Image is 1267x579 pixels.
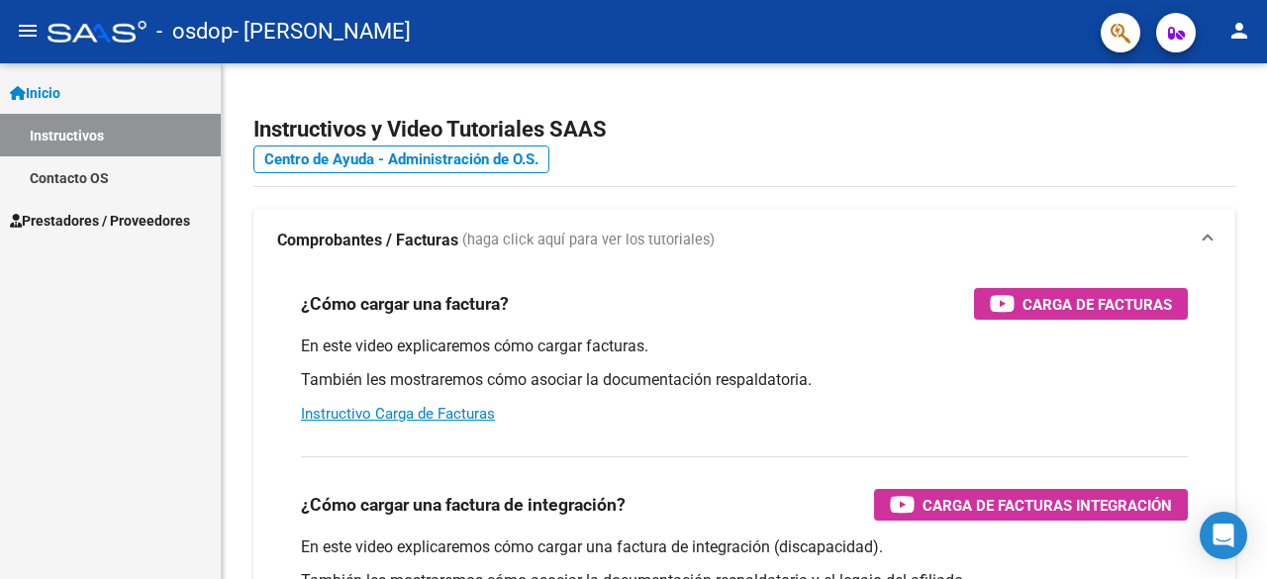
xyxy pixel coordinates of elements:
[1200,512,1247,559] div: Open Intercom Messenger
[233,10,411,53] span: - [PERSON_NAME]
[253,111,1235,148] h2: Instructivos y Video Tutoriales SAAS
[16,19,40,43] mat-icon: menu
[10,210,190,232] span: Prestadores / Proveedores
[301,405,495,423] a: Instructivo Carga de Facturas
[874,489,1188,521] button: Carga de Facturas Integración
[1227,19,1251,43] mat-icon: person
[10,82,60,104] span: Inicio
[1023,292,1172,317] span: Carga de Facturas
[277,230,458,251] strong: Comprobantes / Facturas
[301,290,509,318] h3: ¿Cómo cargar una factura?
[462,230,715,251] span: (haga click aquí para ver los tutoriales)
[301,336,1188,357] p: En este video explicaremos cómo cargar facturas.
[156,10,233,53] span: - osdop
[301,536,1188,558] p: En este video explicaremos cómo cargar una factura de integración (discapacidad).
[923,493,1172,518] span: Carga de Facturas Integración
[301,491,626,519] h3: ¿Cómo cargar una factura de integración?
[253,209,1235,272] mat-expansion-panel-header: Comprobantes / Facturas (haga click aquí para ver los tutoriales)
[301,369,1188,391] p: También les mostraremos cómo asociar la documentación respaldatoria.
[974,288,1188,320] button: Carga de Facturas
[253,145,549,173] a: Centro de Ayuda - Administración de O.S.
